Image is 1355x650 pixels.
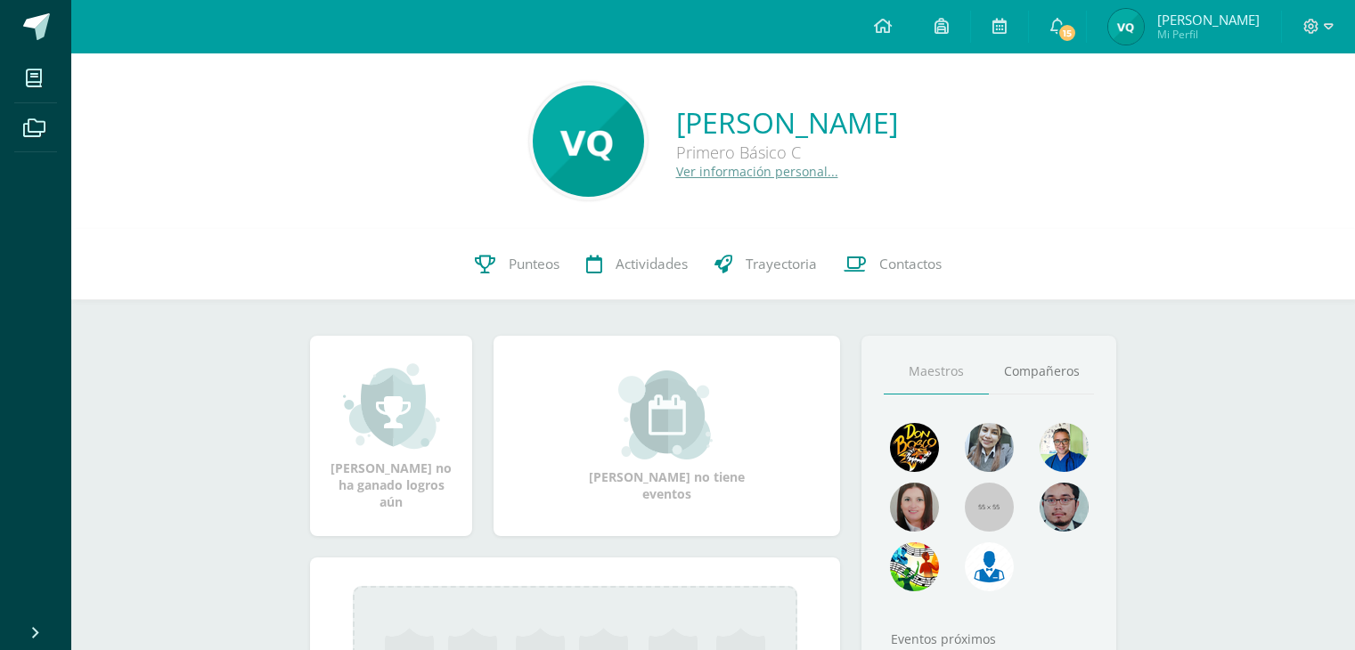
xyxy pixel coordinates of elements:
[616,255,688,273] span: Actividades
[989,349,1094,394] a: Compañeros
[1057,23,1077,43] span: 15
[1108,9,1144,45] img: dff889bbce91cf50085911cef77a5a39.png
[830,229,955,300] a: Contactos
[879,255,942,273] span: Contactos
[1157,27,1260,42] span: Mi Perfil
[676,103,898,142] a: [PERSON_NAME]
[618,370,715,459] img: event_small.png
[890,483,939,532] img: 67c3d6f6ad1c930a517675cdc903f95f.png
[965,423,1014,472] img: 45bd7986b8947ad7e5894cbc9b781108.png
[1040,483,1089,532] img: d0e54f245e8330cebada5b5b95708334.png
[509,255,559,273] span: Punteos
[890,423,939,472] img: 29fc2a48271e3f3676cb2cb292ff2552.png
[965,542,1014,591] img: e63a902289343e96739d5c590eb21bcd.png
[701,229,830,300] a: Trayectoria
[676,142,898,163] div: Primero Básico C
[965,483,1014,532] img: 55x55
[461,229,573,300] a: Punteos
[884,630,1094,647] div: Eventos próximos
[578,370,756,502] div: [PERSON_NAME] no tiene eventos
[328,362,454,510] div: [PERSON_NAME] no ha ganado logros aún
[573,229,701,300] a: Actividades
[676,163,838,180] a: Ver información personal...
[746,255,817,273] span: Trayectoria
[533,85,644,197] img: 03ed901c3198cc753b6866a3604b20bd.png
[884,349,989,394] a: Maestros
[1040,423,1089,472] img: 10741f48bcca31577cbcd80b61dad2f3.png
[890,542,939,591] img: a43eca2235894a1cc1b3d6ce2f11d98a.png
[1157,11,1260,28] span: [PERSON_NAME]
[343,362,440,451] img: achievement_small.png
